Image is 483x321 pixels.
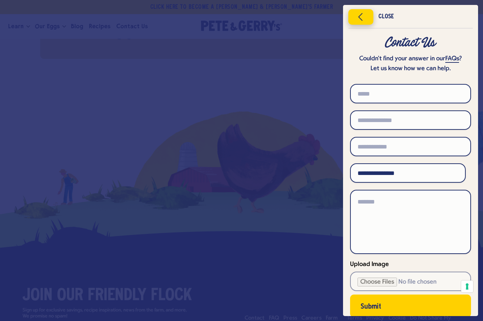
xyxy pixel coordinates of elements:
[350,54,471,64] p: Couldn’t find your answer in our ?
[461,280,473,292] button: Your consent preferences for tracking technologies
[378,14,394,19] div: Close
[350,36,471,49] div: Contact Us
[348,9,373,25] button: Close menu
[445,55,459,63] a: FAQs
[350,64,471,74] p: Let us know how we can help.
[350,261,389,268] span: Upload Image
[361,304,381,309] span: Submit
[350,295,471,317] button: Submit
